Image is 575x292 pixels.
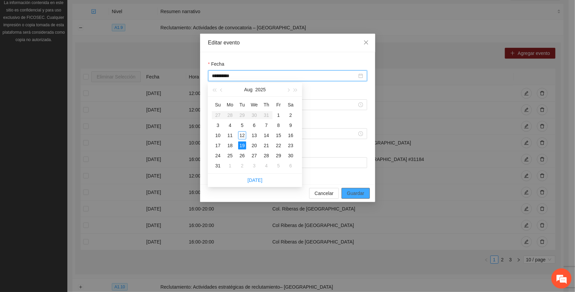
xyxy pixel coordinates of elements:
[262,152,270,160] div: 28
[236,130,248,140] td: 2025-08-12
[224,151,236,161] td: 2025-08-25
[273,161,285,171] td: 2025-09-05
[287,162,295,170] div: 6
[39,90,93,158] span: Estamos en línea.
[248,151,260,161] td: 2025-08-27
[287,111,295,119] div: 2
[285,161,297,171] td: 2025-09-06
[236,161,248,171] td: 2025-09-02
[260,151,273,161] td: 2025-08-28
[275,121,283,129] div: 8
[236,120,248,130] td: 2025-08-05
[214,152,222,160] div: 24
[285,140,297,151] td: 2025-08-23
[224,99,236,110] th: Mo
[248,177,262,183] a: [DATE]
[208,60,224,68] label: Fecha
[248,130,260,140] td: 2025-08-13
[3,184,128,207] textarea: Escriba su mensaje y pulse “Intro”
[248,99,260,110] th: We
[238,152,246,160] div: 26
[250,162,258,170] div: 3
[224,130,236,140] td: 2025-08-11
[287,131,295,139] div: 16
[236,151,248,161] td: 2025-08-26
[244,83,253,96] button: Aug
[273,110,285,120] td: 2025-08-01
[224,161,236,171] td: 2025-09-01
[342,188,370,199] button: Guardar
[236,140,248,151] td: 2025-08-19
[212,140,224,151] td: 2025-08-17
[212,151,224,161] td: 2025-08-24
[250,141,258,150] div: 20
[214,131,222,139] div: 10
[273,140,285,151] td: 2025-08-22
[275,152,283,160] div: 29
[260,161,273,171] td: 2025-09-04
[262,131,270,139] div: 14
[250,152,258,160] div: 27
[208,39,367,46] div: Editar evento
[214,141,222,150] div: 17
[224,140,236,151] td: 2025-08-18
[262,121,270,129] div: 7
[238,162,246,170] div: 2
[273,120,285,130] td: 2025-08-08
[35,34,113,43] div: Chatee con nosotros ahora
[260,130,273,140] td: 2025-08-14
[273,151,285,161] td: 2025-08-29
[285,99,297,110] th: Sa
[224,120,236,130] td: 2025-08-04
[212,72,357,79] input: Fecha
[287,152,295,160] div: 30
[226,121,234,129] div: 4
[262,141,270,150] div: 21
[309,188,339,199] button: Cancelar
[347,190,364,197] span: Guardar
[275,141,283,150] div: 22
[287,121,295,129] div: 9
[285,110,297,120] td: 2025-08-02
[260,120,273,130] td: 2025-08-07
[255,83,266,96] button: 2025
[214,121,222,129] div: 3
[285,151,297,161] td: 2025-08-30
[248,120,260,130] td: 2025-08-06
[260,99,273,110] th: Th
[262,162,270,170] div: 4
[275,111,283,119] div: 1
[212,161,224,171] td: 2025-08-31
[275,131,283,139] div: 15
[236,99,248,110] th: Tu
[238,141,246,150] div: 19
[357,34,375,52] button: Close
[226,141,234,150] div: 18
[238,121,246,129] div: 5
[212,130,224,140] td: 2025-08-10
[363,40,369,45] span: close
[212,99,224,110] th: Su
[226,152,234,160] div: 25
[273,99,285,110] th: Fr
[260,140,273,151] td: 2025-08-21
[214,162,222,170] div: 31
[275,162,283,170] div: 5
[226,131,234,139] div: 11
[250,131,258,139] div: 13
[287,141,295,150] div: 23
[285,130,297,140] td: 2025-08-16
[212,120,224,130] td: 2025-08-03
[273,130,285,140] td: 2025-08-15
[315,190,333,197] span: Cancelar
[226,162,234,170] div: 1
[248,161,260,171] td: 2025-09-03
[238,131,246,139] div: 12
[248,140,260,151] td: 2025-08-20
[250,121,258,129] div: 6
[110,3,127,20] div: Minimizar ventana de chat en vivo
[285,120,297,130] td: 2025-08-09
